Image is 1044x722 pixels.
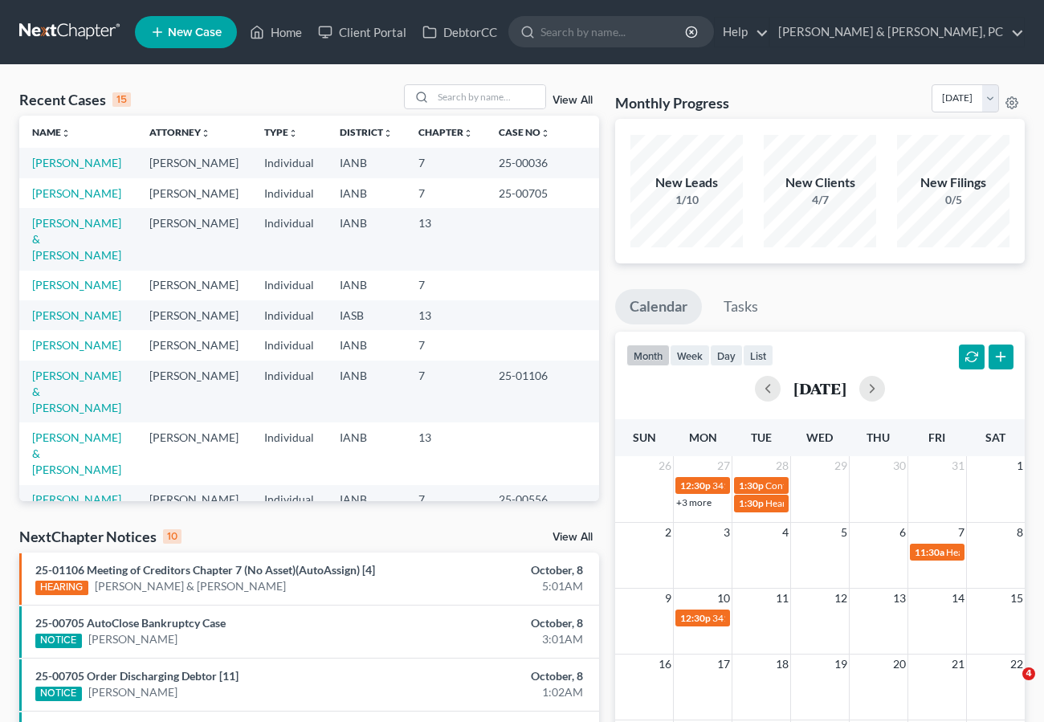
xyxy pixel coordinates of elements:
[383,128,393,138] i: unfold_more
[781,523,790,542] span: 4
[411,562,583,578] div: October, 8
[833,589,849,608] span: 12
[19,90,131,109] div: Recent Cases
[251,300,327,330] td: Individual
[1022,667,1035,680] span: 4
[19,527,181,546] div: NextChapter Notices
[251,208,327,270] td: Individual
[680,612,711,624] span: 12:30p
[839,523,849,542] span: 5
[35,669,239,683] a: 25-00705 Order Discharging Debtor [11]
[891,456,907,475] span: 30
[1009,589,1025,608] span: 15
[716,655,732,674] span: 17
[32,216,121,262] a: [PERSON_NAME] & [PERSON_NAME]
[764,192,876,208] div: 4/7
[1009,655,1025,674] span: 22
[463,128,473,138] i: unfold_more
[327,148,406,177] td: IANB
[680,479,711,492] span: 12:30p
[486,178,611,208] td: 25-00705
[137,148,251,177] td: [PERSON_NAME]
[950,655,966,674] span: 21
[32,308,121,322] a: [PERSON_NAME]
[833,456,849,475] span: 29
[950,456,966,475] span: 31
[327,178,406,208] td: IANB
[137,361,251,422] td: [PERSON_NAME]
[499,126,550,138] a: Case Nounfold_more
[327,300,406,330] td: IASB
[891,589,907,608] span: 13
[712,612,952,624] span: 341(a) meeting for [PERSON_NAME] & [PERSON_NAME]
[663,523,673,542] span: 2
[137,422,251,484] td: [PERSON_NAME]
[774,589,790,608] span: 11
[32,430,121,476] a: [PERSON_NAME] & [PERSON_NAME]
[406,361,486,422] td: 7
[764,173,876,192] div: New Clients
[793,380,846,397] h2: [DATE]
[32,492,121,506] a: [PERSON_NAME]
[310,18,414,47] a: Client Portal
[716,456,732,475] span: 27
[327,361,406,422] td: IANB
[163,529,181,544] div: 10
[486,148,611,177] td: 25-00036
[486,361,611,422] td: 25-01106
[867,430,890,444] span: Thu
[406,300,486,330] td: 13
[615,93,729,112] h3: Monthly Progress
[712,479,867,492] span: 341(a) meeting for [PERSON_NAME]
[327,422,406,484] td: IANB
[414,18,505,47] a: DebtorCC
[1015,456,1025,475] span: 1
[411,631,583,647] div: 3:01AM
[689,430,717,444] span: Mon
[288,128,298,138] i: unfold_more
[722,523,732,542] span: 3
[35,616,226,630] a: 25-00705 AutoClose Bankruptcy Case
[168,27,222,39] span: New Case
[137,271,251,300] td: [PERSON_NAME]
[32,369,121,414] a: [PERSON_NAME] & [PERSON_NAME]
[32,278,121,292] a: [PERSON_NAME]
[95,578,286,594] a: [PERSON_NAME] & [PERSON_NAME]
[35,563,375,577] a: 25-01106 Meeting of Creditors Chapter 7 (No Asset)(AutoAssign) [4]
[540,128,550,138] i: unfold_more
[149,126,210,138] a: Attorneyunfold_more
[340,126,393,138] a: Districtunfold_more
[406,208,486,270] td: 13
[32,156,121,169] a: [PERSON_NAME]
[1015,523,1025,542] span: 8
[35,687,82,701] div: NOTICE
[774,655,790,674] span: 18
[251,485,327,515] td: Individual
[251,148,327,177] td: Individual
[633,430,656,444] span: Sun
[242,18,310,47] a: Home
[989,667,1028,706] iframe: Intercom live chat
[716,589,732,608] span: 10
[406,330,486,360] td: 7
[251,271,327,300] td: Individual
[327,485,406,515] td: IANB
[897,192,1009,208] div: 0/5
[251,422,327,484] td: Individual
[739,479,764,492] span: 1:30p
[553,532,593,543] a: View All
[61,128,71,138] i: unfold_more
[765,479,936,492] span: Continued hearing for [PERSON_NAME]
[327,330,406,360] td: IANB
[615,289,702,324] a: Calendar
[739,497,764,509] span: 1:30p
[433,85,545,108] input: Search by name...
[406,148,486,177] td: 7
[137,178,251,208] td: [PERSON_NAME]
[743,345,773,366] button: list
[251,178,327,208] td: Individual
[663,589,673,608] span: 9
[891,655,907,674] span: 20
[88,684,177,700] a: [PERSON_NAME]
[418,126,473,138] a: Chapterunfold_more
